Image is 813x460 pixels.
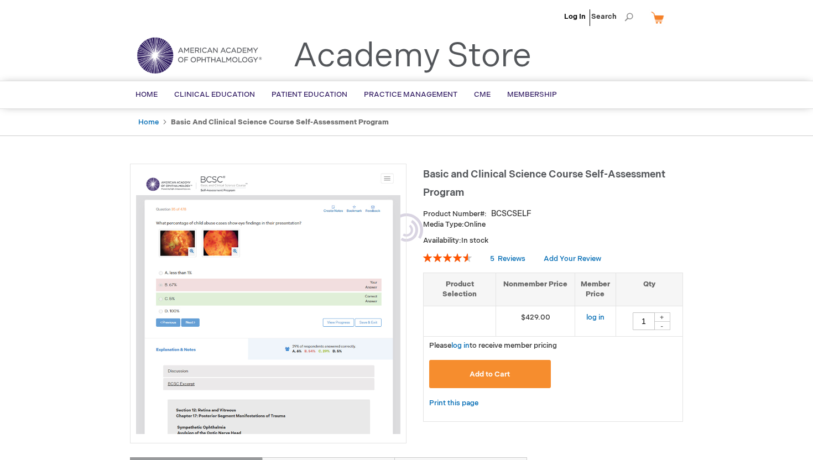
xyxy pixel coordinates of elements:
a: 5 Reviews [490,254,527,263]
span: Clinical Education [174,90,255,99]
strong: Basic and Clinical Science Course Self-Assessment Program [171,118,389,127]
a: Add Your Review [544,254,601,263]
a: log in [586,313,604,322]
img: Basic and Clinical Science Course Self-Assessment Program [136,170,400,434]
span: Membership [507,90,557,99]
span: CME [474,90,491,99]
td: $429.00 [496,306,575,336]
span: Home [135,90,158,99]
p: Online [423,219,683,230]
button: Add to Cart [429,360,551,388]
span: Patient Education [272,90,347,99]
strong: Media Type: [423,220,464,229]
div: + [654,312,670,322]
span: In stock [461,236,488,245]
span: Search [591,6,633,28]
strong: Product Number [423,210,487,218]
a: Log In [564,12,586,21]
p: Availability: [423,236,683,246]
div: - [654,321,670,330]
span: 5 [490,254,494,263]
span: Basic and Clinical Science Course Self-Assessment Program [423,169,665,198]
a: log in [451,341,470,350]
a: Academy Store [293,36,531,76]
th: Qty [616,273,682,306]
span: Add to Cart [470,370,510,379]
a: Print this page [429,396,478,410]
th: Product Selection [424,273,496,306]
div: 92% [423,253,472,262]
th: Nonmember Price [496,273,575,306]
th: Member Price [575,273,616,306]
span: Practice Management [364,90,457,99]
span: Please to receive member pricing [429,341,557,350]
div: BCSCSELF [491,208,531,219]
a: Home [138,118,159,127]
input: Qty [633,312,655,330]
span: Reviews [498,254,525,263]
